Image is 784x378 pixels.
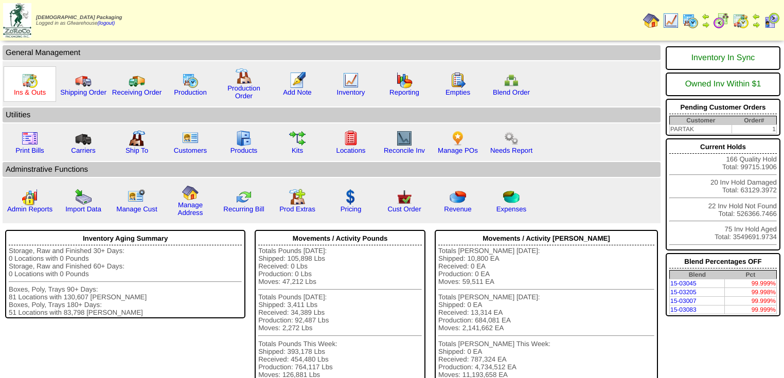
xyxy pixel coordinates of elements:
[7,205,52,213] a: Admin Reports
[98,21,115,26] a: (logout)
[387,205,421,213] a: Cust Order
[450,130,466,147] img: po.png
[116,205,157,213] a: Manage Cust
[343,72,359,88] img: line_graph.gif
[496,205,527,213] a: Expenses
[178,201,203,217] a: Manage Address
[669,255,777,268] div: Blend Percentages OFF
[75,130,92,147] img: truck3.gif
[337,88,365,96] a: Inventory
[14,88,46,96] a: Ins & Outs
[15,147,44,154] a: Print Bills
[174,147,207,154] a: Customers
[663,12,679,29] img: line_graph.gif
[75,72,92,88] img: truck.gif
[669,140,777,154] div: Current Holds
[223,205,264,213] a: Recurring Bill
[752,12,760,21] img: arrowleft.gif
[450,72,466,88] img: workorder.gif
[22,189,38,205] img: graph2.png
[129,72,145,88] img: truck2.gif
[669,271,724,279] th: Blend
[182,72,199,88] img: calendarprod.gif
[450,189,466,205] img: pie_chart.png
[126,147,148,154] a: Ship To
[389,88,419,96] a: Reporting
[182,185,199,201] img: home.gif
[444,205,471,213] a: Revenue
[438,147,478,154] a: Manage POs
[9,247,242,316] div: Storage, Raw and Finished 30+ Days: 0 Locations with 0 Pounds Storage, Raw and Finished 60+ Days:...
[341,205,362,213] a: Pricing
[292,147,303,154] a: Kits
[343,130,359,147] img: locations.gif
[725,297,777,305] td: 99.999%
[230,147,258,154] a: Products
[279,205,315,213] a: Prod Extras
[670,289,697,296] a: 15-03205
[438,232,654,245] div: Movements / Activity [PERSON_NAME]
[396,189,413,205] img: cust_order.png
[725,279,777,288] td: 99.999%
[174,88,207,96] a: Production
[732,116,777,125] th: Order#
[702,12,710,21] img: arrowleft.gif
[22,72,38,88] img: calendarinout.gif
[71,147,95,154] a: Carriers
[733,12,749,29] img: calendarinout.gif
[503,189,520,205] img: pie_chart2.png
[289,189,306,205] img: prodextras.gif
[182,130,199,147] img: customers.gif
[682,12,699,29] img: calendarprod.gif
[3,162,661,177] td: Adminstrative Functions
[670,280,697,287] a: 15-03045
[713,12,729,29] img: calendarblend.gif
[227,84,260,100] a: Production Order
[65,205,101,213] a: Import Data
[669,48,777,68] div: Inventory In Sync
[236,189,252,205] img: reconcile.gif
[725,288,777,297] td: 99.998%
[503,130,520,147] img: workflow.png
[283,88,312,96] a: Add Note
[725,271,777,279] th: Pct
[36,15,122,26] span: Logged in as Gfwarehouse
[670,297,697,304] a: 15-03007
[36,15,122,21] span: [DEMOGRAPHIC_DATA] Packaging
[336,147,365,154] a: Locations
[3,45,661,60] td: General Management
[9,232,242,245] div: Inventory Aging Summary
[3,3,31,38] img: zoroco-logo-small.webp
[289,72,306,88] img: orders.gif
[490,147,532,154] a: Needs Report
[669,101,777,114] div: Pending Customer Orders
[493,88,530,96] a: Blend Order
[732,125,777,134] td: 1
[112,88,162,96] a: Receiving Order
[752,21,760,29] img: arrowright.gif
[446,88,470,96] a: Empties
[725,305,777,314] td: 99.999%
[75,189,92,205] img: import.gif
[763,12,780,29] img: calendarcustomer.gif
[128,189,147,205] img: managecust.png
[60,88,106,96] a: Shipping Order
[258,232,422,245] div: Movements / Activity Pounds
[343,189,359,205] img: dollar.gif
[129,130,145,147] img: factory2.gif
[396,130,413,147] img: line_graph2.gif
[666,138,780,250] div: 166 Quality Hold Total: 99715.1906 20 Inv Hold Damaged Total: 63129.3972 22 Inv Hold Not Found To...
[669,125,732,134] td: PARTAK
[670,306,697,313] a: 15-03083
[22,130,38,147] img: invoice2.gif
[503,72,520,88] img: network.png
[236,130,252,147] img: cabinet.gif
[669,116,732,125] th: Customer
[702,21,710,29] img: arrowright.gif
[384,147,425,154] a: Reconcile Inv
[236,68,252,84] img: factory.gif
[3,107,661,122] td: Utilities
[643,12,660,29] img: home.gif
[669,75,777,94] div: Owned Inv Within $1
[289,130,306,147] img: workflow.gif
